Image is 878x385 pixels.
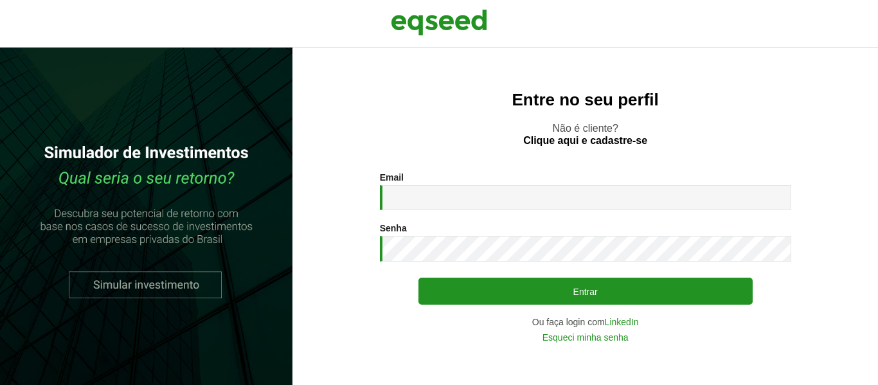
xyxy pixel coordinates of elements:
[523,136,647,146] a: Clique aqui e cadastre-se
[542,333,629,342] a: Esqueci minha senha
[380,318,791,327] div: Ou faça login com
[318,91,852,109] h2: Entre no seu perfil
[605,318,639,327] a: LinkedIn
[391,6,487,39] img: EqSeed Logo
[380,173,404,182] label: Email
[418,278,753,305] button: Entrar
[380,224,407,233] label: Senha
[318,122,852,147] p: Não é cliente?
